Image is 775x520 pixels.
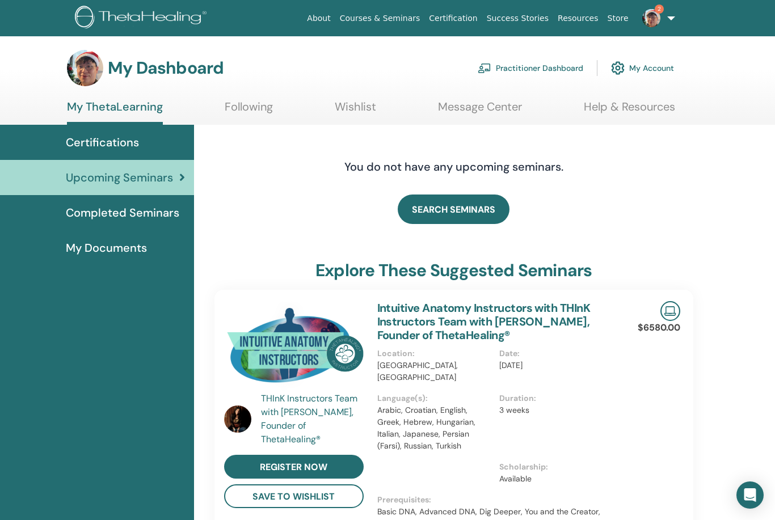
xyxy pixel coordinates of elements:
img: logo.png [75,6,210,31]
span: My Documents [66,239,147,256]
p: Scholarship : [499,461,614,473]
span: Completed Seminars [66,204,179,221]
p: Available [499,473,614,485]
img: Intuitive Anatomy Instructors [224,301,364,395]
a: Success Stories [482,8,553,29]
p: $6580.00 [638,321,680,335]
h4: You do not have any upcoming seminars. [275,160,633,174]
a: My Account [611,56,674,81]
img: Live Online Seminar [660,301,680,321]
p: Arabic, Croatian, English, Greek, Hebrew, Hungarian, Italian, Japanese, Persian (Farsi), Russian,... [377,404,492,452]
a: Practitioner Dashboard [478,56,583,81]
a: Message Center [438,100,522,122]
p: [GEOGRAPHIC_DATA], [GEOGRAPHIC_DATA] [377,360,492,383]
span: register now [260,461,327,473]
img: chalkboard-teacher.svg [478,63,491,73]
h3: My Dashboard [108,58,224,78]
a: THInK Instructors Team with [PERSON_NAME], Founder of ThetaHealing® [261,392,366,446]
span: Upcoming Seminars [66,169,173,186]
p: Language(s) : [377,392,492,404]
a: SEARCH SEMINARS [398,195,509,224]
a: register now [224,455,364,479]
a: Following [225,100,273,122]
p: 3 weeks [499,404,614,416]
span: SEARCH SEMINARS [412,204,495,215]
div: Open Intercom Messenger [736,481,764,509]
a: Wishlist [335,100,376,122]
a: About [302,8,335,29]
a: Resources [553,8,603,29]
a: Courses & Seminars [335,8,425,29]
a: Store [603,8,633,29]
a: My ThetaLearning [67,100,163,125]
a: Help & Resources [584,100,675,122]
h3: explore these suggested seminars [315,260,592,281]
img: default.jpg [224,405,251,433]
p: Duration : [499,392,614,404]
p: Location : [377,348,492,360]
span: 2 [655,5,664,14]
p: [DATE] [499,360,614,371]
img: default.jpg [67,50,103,86]
button: save to wishlist [224,484,364,508]
p: Date : [499,348,614,360]
span: Certifications [66,134,139,151]
a: Intuitive Anatomy Instructors with THInK Instructors Team with [PERSON_NAME], Founder of ThetaHea... [377,301,591,343]
a: Certification [424,8,482,29]
p: Prerequisites : [377,494,622,506]
img: cog.svg [611,58,625,78]
img: default.jpg [642,9,660,27]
